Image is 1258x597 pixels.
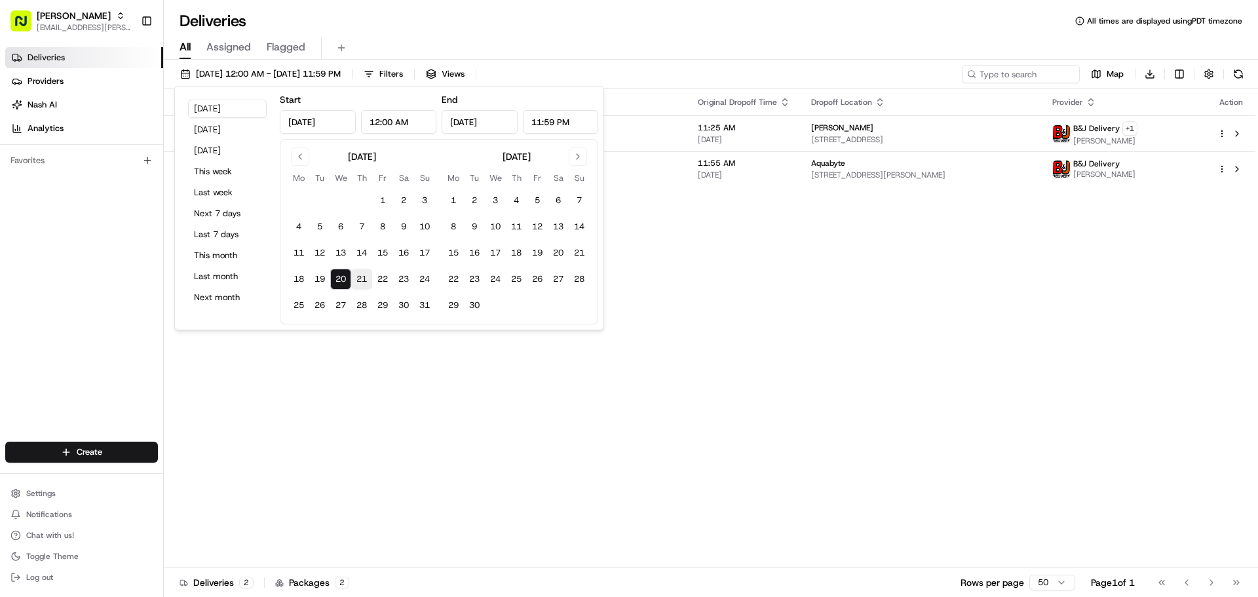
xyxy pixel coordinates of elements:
[420,65,470,83] button: Views
[105,288,216,311] a: 💻API Documentation
[5,94,163,115] a: Nash AI
[698,123,790,133] span: 11:25 AM
[188,100,267,118] button: [DATE]
[28,52,65,64] span: Deliveries
[28,75,64,87] span: Providers
[348,150,376,163] div: [DATE]
[330,295,351,316] button: 27
[188,246,267,265] button: This month
[26,509,72,520] span: Notifications
[5,150,158,171] div: Favorites
[443,295,464,316] button: 29
[698,170,790,180] span: [DATE]
[414,295,435,316] button: 31
[527,269,548,290] button: 26
[1053,161,1070,178] img: profile_bj_cartwheel_2man.png
[98,203,103,214] span: •
[5,442,158,463] button: Create
[309,269,330,290] button: 19
[569,242,590,263] button: 21
[1217,97,1245,107] div: Action
[485,242,506,263] button: 17
[811,123,873,133] span: [PERSON_NAME]
[443,216,464,237] button: 8
[442,94,457,106] label: End
[442,68,465,80] span: Views
[5,526,158,545] button: Chat with us!
[372,190,393,211] button: 1
[180,39,191,55] span: All
[393,242,414,263] button: 16
[34,85,216,98] input: Clear
[124,293,210,306] span: API Documentation
[37,22,130,33] button: [EMAIL_ADDRESS][PERSON_NAME][DOMAIN_NAME]
[961,576,1024,589] p: Rows per page
[291,147,309,166] button: Go to previous month
[372,242,393,263] button: 15
[1091,576,1135,589] div: Page 1 of 1
[811,134,1031,145] span: [STREET_ADDRESS]
[351,242,372,263] button: 14
[1122,121,1137,136] button: +1
[464,216,485,237] button: 9
[26,488,56,499] span: Settings
[309,242,330,263] button: 12
[443,190,464,211] button: 1
[188,288,267,307] button: Next month
[223,129,238,145] button: Start new chat
[5,505,158,524] button: Notifications
[330,216,351,237] button: 6
[569,216,590,237] button: 14
[506,216,527,237] button: 11
[77,446,102,458] span: Create
[1229,65,1248,83] button: Refresh
[309,295,330,316] button: 26
[5,47,163,68] a: Deliveries
[414,269,435,290] button: 24
[443,269,464,290] button: 22
[335,577,349,588] div: 2
[288,295,309,316] button: 25
[288,171,309,185] th: Monday
[811,170,1031,180] span: [STREET_ADDRESS][PERSON_NAME]
[280,94,301,106] label: Start
[1073,159,1120,169] span: B&J Delivery
[180,10,246,31] h1: Deliveries
[111,294,121,305] div: 💻
[28,125,51,149] img: 1738778727109-b901c2ba-d612-49f7-a14d-d897ce62d23f
[393,295,414,316] button: 30
[26,572,53,583] span: Log out
[548,190,569,211] button: 6
[506,190,527,211] button: 4
[442,110,518,134] input: Date
[13,294,24,305] div: 📗
[130,325,159,335] span: Pylon
[330,242,351,263] button: 13
[351,269,372,290] button: 21
[309,216,330,237] button: 5
[1073,136,1137,146] span: [PERSON_NAME]
[485,216,506,237] button: 10
[698,134,790,145] span: [DATE]
[372,295,393,316] button: 29
[188,142,267,160] button: [DATE]
[393,190,414,211] button: 2
[506,171,527,185] th: Thursday
[26,204,37,214] img: 1736555255976-a54dd68f-1ca7-489b-9aae-adbdc363a1c4
[174,65,347,83] button: [DATE] 12:00 AM - [DATE] 11:59 PM
[527,242,548,263] button: 19
[527,216,548,237] button: 12
[414,171,435,185] th: Sunday
[188,225,267,244] button: Last 7 days
[26,293,100,306] span: Knowledge Base
[548,242,569,263] button: 20
[26,551,79,562] span: Toggle Theme
[393,171,414,185] th: Saturday
[506,242,527,263] button: 18
[464,190,485,211] button: 2
[962,65,1080,83] input: Type to search
[196,68,341,80] span: [DATE] 12:00 AM - [DATE] 11:59 PM
[393,216,414,237] button: 9
[569,190,590,211] button: 7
